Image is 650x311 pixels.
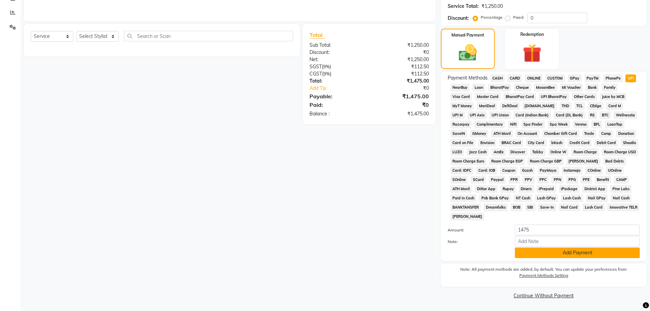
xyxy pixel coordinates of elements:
[548,148,569,156] span: Online W
[508,121,519,128] span: Nift
[369,101,434,109] div: ₹0
[514,111,551,119] span: Card (Indian Bank)
[519,272,568,279] label: Payment Methods Setting
[450,213,485,221] span: [PERSON_NAME]
[545,74,565,82] span: CUSTOM
[574,102,585,110] span: TCL
[595,176,611,184] span: Benefit
[478,139,496,147] span: Envision
[304,49,369,56] div: Discount:
[477,102,497,110] span: MariDeal
[491,130,513,138] span: ATH Movil
[561,194,583,202] span: Lash Cash
[500,167,517,174] span: Coupon
[450,102,474,110] span: MyT Money
[472,84,485,91] span: Loan
[537,185,556,193] span: iPrepaid
[508,176,520,184] span: PPR
[450,185,472,193] span: ATH Movil
[450,111,465,119] span: UPI M
[508,148,528,156] span: Discover
[514,84,531,91] span: Cheque
[443,227,510,233] label: Amount:
[602,84,618,91] span: Family
[448,74,488,82] span: Payment Methods
[304,42,369,49] div: Sub Total:
[534,84,557,91] span: MosamBee
[467,148,489,156] span: Jazz Cash
[582,185,607,193] span: District App
[606,102,623,110] span: Card M
[369,56,434,63] div: ₹1,250.00
[586,194,608,202] span: Nail GPay
[602,148,638,156] span: Room Charge USD
[559,203,580,211] span: Nail Card
[610,185,632,193] span: Pine Labs
[309,71,322,77] span: CGST
[369,42,434,49] div: ₹1,250.00
[542,130,579,138] span: Chamber Gift Card
[369,49,434,56] div: ₹0
[451,32,484,38] label: Manual Payment
[380,85,434,92] div: ₹0
[304,110,369,117] div: Balance :
[470,130,488,138] span: GMoney
[369,77,434,85] div: ₹1,475.00
[514,194,532,202] span: NT Cash
[450,84,470,91] span: NearBuy
[442,292,645,299] a: Continue Without Payment
[625,74,636,82] span: UPI
[605,121,624,128] span: LoanTap
[581,176,592,184] span: PPE
[481,14,503,20] label: Percentage
[476,167,497,174] span: Card: IOB
[481,3,503,10] div: ₹1,250.00
[483,203,508,211] span: Dreamfolks
[603,74,623,82] span: PhonePe
[525,203,535,211] span: SBI
[450,93,472,101] span: Visa Card
[309,63,322,70] span: SGST
[516,130,539,138] span: On Account
[525,74,543,82] span: ONLINE
[616,130,636,138] span: Donation
[453,42,482,63] img: _cash.svg
[523,176,535,184] span: PPV
[450,148,464,156] span: LUZO
[515,236,640,246] input: Add Note
[607,203,639,211] span: Innovative TELR
[554,111,585,119] span: Card (DL Bank)
[586,84,599,91] span: Bank
[475,185,497,193] span: Dittor App
[599,130,613,138] span: Comp
[450,176,468,184] span: SOnline
[309,31,325,39] span: Total
[304,63,369,70] div: ( )
[304,56,369,63] div: Net:
[503,93,536,101] span: BharatPay Card
[323,64,330,69] span: 9%
[588,111,597,119] span: RS
[522,102,557,110] span: [DOMAIN_NAME]
[562,167,583,174] span: Instamojo
[538,167,559,174] span: PayMaya
[450,121,472,128] span: Razorpay
[450,139,476,147] span: Card on File
[515,248,640,258] button: Add Payment
[369,92,434,100] div: ₹1,475.00
[517,42,547,65] img: _gift.svg
[304,70,369,77] div: ( )
[450,157,487,165] span: Room Charge Euro
[571,148,599,156] span: Room Charge
[500,185,516,193] span: Rupay
[510,203,522,211] span: BOB
[603,157,626,165] span: Bad Debts
[559,185,580,193] span: iPackage
[600,93,627,101] span: Juice by MCB
[582,130,596,138] span: Trade
[450,167,474,174] span: Card: IDFC
[528,157,564,165] span: Room Charge GBP
[582,203,605,211] span: Lash Card
[584,74,601,82] span: PayTM
[594,139,618,147] span: Debit Card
